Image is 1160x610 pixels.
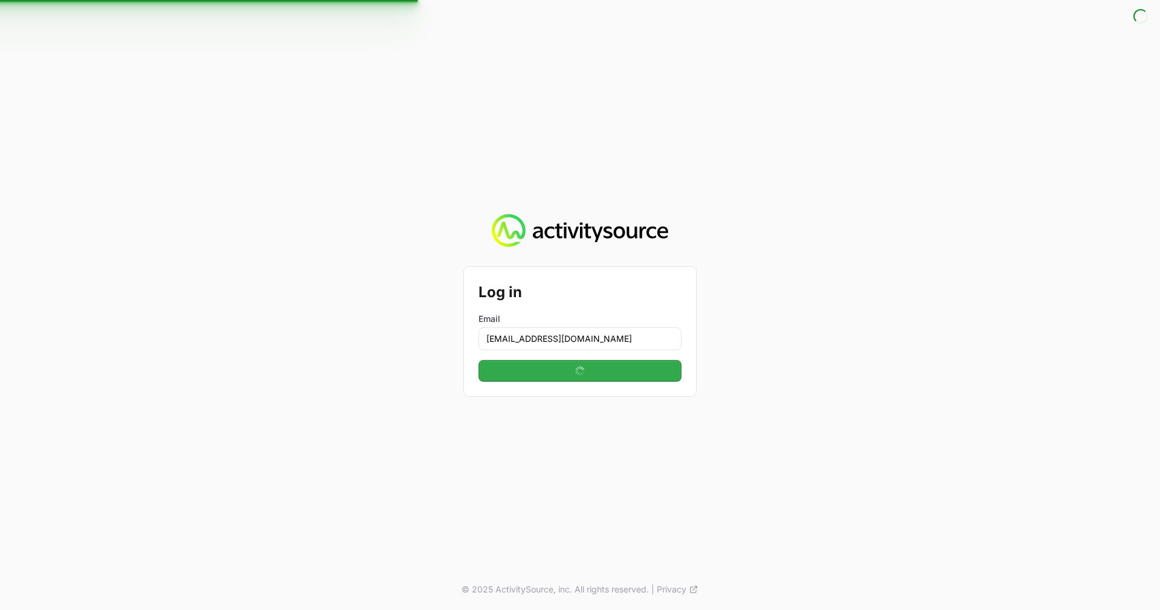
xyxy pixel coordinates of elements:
[492,214,668,248] img: Activity Source
[651,583,654,596] span: |
[478,313,681,325] label: Email
[462,583,649,596] p: © 2025 ActivitySource, inc. All rights reserved.
[657,583,698,596] a: Privacy
[478,327,681,350] input: Enter your email
[478,281,681,303] h2: Log in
